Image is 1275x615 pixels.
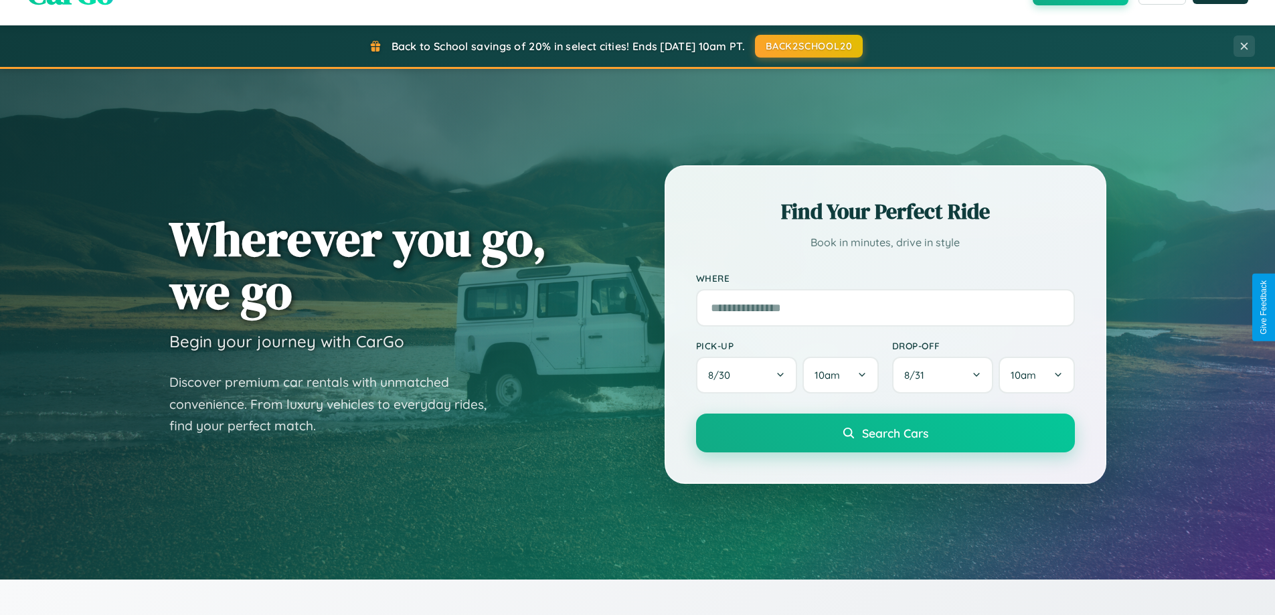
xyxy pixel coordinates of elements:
p: Discover premium car rentals with unmatched convenience. From luxury vehicles to everyday rides, ... [169,371,504,437]
span: 10am [1011,369,1036,381]
p: Book in minutes, drive in style [696,233,1075,252]
label: Where [696,272,1075,284]
span: Back to School savings of 20% in select cities! Ends [DATE] 10am PT. [392,39,745,53]
span: 10am [815,369,840,381]
div: Give Feedback [1259,280,1268,335]
label: Pick-up [696,340,879,351]
button: 10am [802,357,878,393]
h3: Begin your journey with CarGo [169,331,404,351]
button: BACK2SCHOOL20 [755,35,863,58]
button: Search Cars [696,414,1075,452]
span: 8 / 31 [904,369,931,381]
button: 8/30 [696,357,798,393]
h2: Find Your Perfect Ride [696,197,1075,226]
span: Search Cars [862,426,928,440]
button: 10am [999,357,1074,393]
button: 8/31 [892,357,994,393]
h1: Wherever you go, we go [169,212,547,318]
label: Drop-off [892,340,1075,351]
span: 8 / 30 [708,369,737,381]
